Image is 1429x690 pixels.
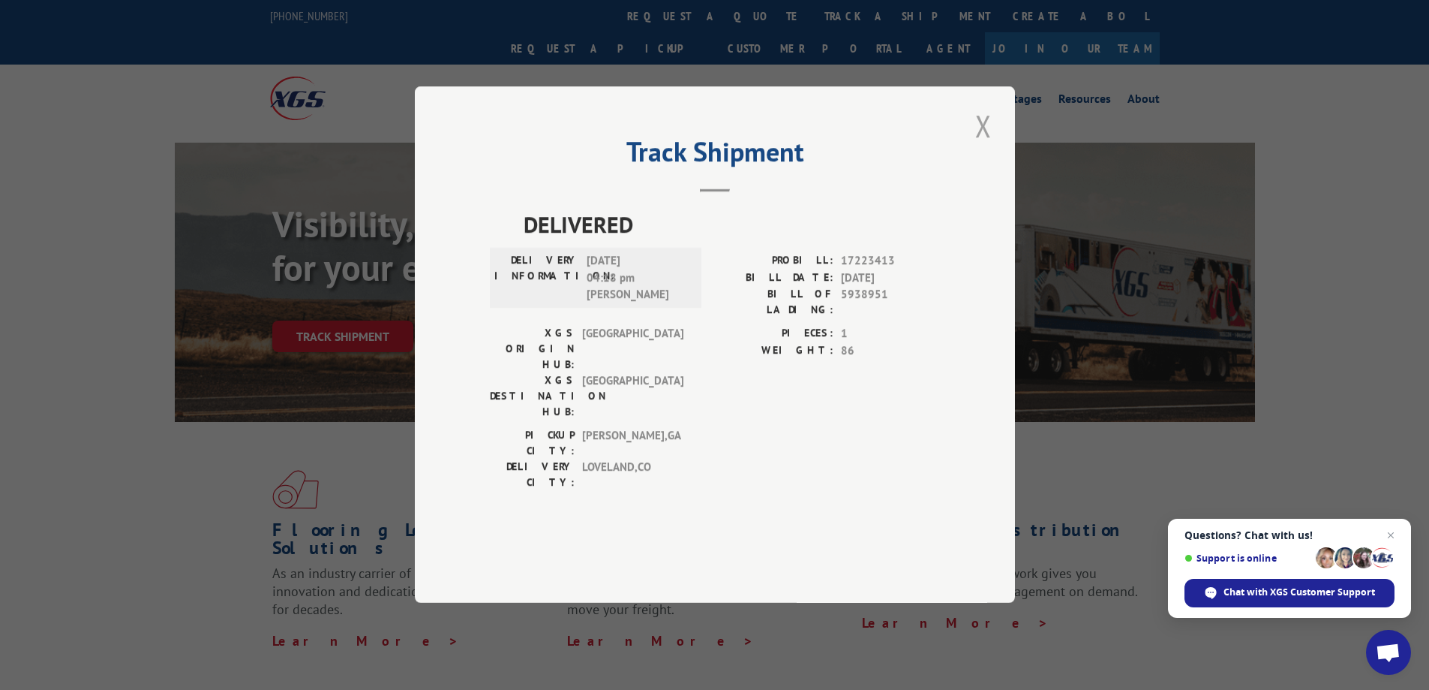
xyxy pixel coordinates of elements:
[841,253,940,270] span: 17223413
[587,253,688,304] span: [DATE] 04:18 pm [PERSON_NAME]
[715,253,833,270] label: PROBILL:
[1223,586,1375,599] span: Chat with XGS Customer Support
[1184,529,1394,541] span: Questions? Chat with us!
[490,326,575,373] label: XGS ORIGIN HUB:
[490,141,940,170] h2: Track Shipment
[582,326,683,373] span: [GEOGRAPHIC_DATA]
[841,287,940,318] span: 5938951
[1366,630,1411,675] a: Open chat
[715,342,833,360] label: WEIGHT:
[582,428,683,459] span: [PERSON_NAME] , GA
[490,459,575,491] label: DELIVERY CITY:
[971,105,996,146] button: Close modal
[1184,579,1394,607] span: Chat with XGS Customer Support
[524,208,940,242] span: DELIVERED
[715,287,833,318] label: BILL OF LADING:
[841,342,940,360] span: 86
[841,270,940,287] span: [DATE]
[715,270,833,287] label: BILL DATE:
[1184,553,1310,564] span: Support is online
[494,253,579,304] label: DELIVERY INFORMATION:
[582,373,683,420] span: [GEOGRAPHIC_DATA]
[582,459,683,491] span: LOVELAND , CO
[490,373,575,420] label: XGS DESTINATION HUB:
[715,326,833,343] label: PIECES:
[490,428,575,459] label: PICKUP CITY:
[841,326,940,343] span: 1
